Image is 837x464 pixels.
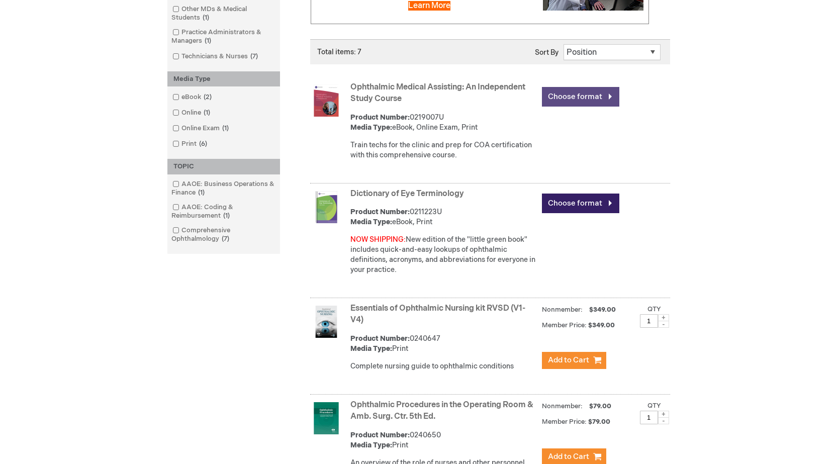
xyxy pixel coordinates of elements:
[350,208,410,216] strong: Product Number:
[535,48,559,57] label: Sort By
[170,124,233,133] a: Online Exam1
[350,334,410,343] strong: Product Number:
[350,189,464,199] a: Dictionary of Eye Terminology
[317,48,361,56] span: Total items: 7
[170,92,216,102] a: eBook2
[202,37,214,45] span: 1
[548,452,589,461] span: Add to Cart
[542,304,583,316] strong: Nonmember:
[167,71,280,87] div: Media Type
[201,93,214,101] span: 2
[170,226,277,244] a: Comprehensive Ophthalmology7
[542,87,619,107] a: Choose format
[640,314,658,328] input: Qty
[200,14,212,22] span: 1
[350,431,410,439] strong: Product Number:
[170,108,214,118] a: Online1
[647,402,661,410] label: Qty
[640,411,658,424] input: Qty
[196,189,207,197] span: 1
[170,203,277,221] a: AAOE: Coding & Reimbursement1
[588,402,613,410] span: $79.00
[310,84,342,117] img: Ophthalmic Medical Assisting: An Independent Study Course
[219,235,232,243] span: 7
[350,82,525,104] a: Ophthalmic Medical Assisting: An Independent Study Course
[350,235,537,275] div: New edition of the "little green book" includes quick-and-easy lookups of ophthalmic definitions,...
[170,5,277,23] a: Other MDs & Medical Students1
[310,191,342,223] img: Dictionary of Eye Terminology
[588,321,616,329] span: $349.00
[310,306,342,338] img: Essentials of Ophthalmic Nursing kit RVSD (V1-V4)
[220,124,231,132] span: 1
[350,334,537,354] div: 0240647 Print
[170,139,211,149] a: Print6
[588,418,612,426] span: $79.00
[310,402,342,434] img: Ophthalmic Procedures in the Operating Room & Amb. Surg. Ctr. 5th Ed.
[350,361,537,372] div: Complete nursing guide to ophthalmic conditions
[542,321,587,329] strong: Member Price:
[248,52,260,60] span: 7
[647,305,661,313] label: Qty
[350,235,406,244] font: NOW SHIPPING:
[350,113,537,133] div: 0219007U eBook, Online Exam, Print
[350,430,537,450] div: 0240650 Print
[350,123,392,132] strong: Media Type:
[350,344,392,353] strong: Media Type:
[350,400,533,421] a: Ophthalmic Procedures in the Operating Room & Amb. Surg. Ctr. 5th Ed.
[350,218,392,226] strong: Media Type:
[350,207,537,227] div: 0211223U eBook, Print
[542,352,606,369] button: Add to Cart
[350,140,537,160] div: Train techs for the clinic and prep for COA certification with this comprehensive course.
[170,52,262,61] a: Technicians & Nurses7
[542,194,619,213] a: Choose format
[542,400,583,413] strong: Nonmember:
[548,355,589,365] span: Add to Cart
[350,113,410,122] strong: Product Number:
[170,28,277,46] a: Practice Administrators & Managers1
[221,212,232,220] span: 1
[408,1,450,11] a: Learn More
[588,306,617,314] span: $349.00
[350,441,392,449] strong: Media Type:
[170,179,277,198] a: AAOE: Business Operations & Finance1
[542,418,587,426] strong: Member Price:
[167,159,280,174] div: TOPIC
[197,140,210,148] span: 6
[201,109,213,117] span: 1
[350,304,525,325] a: Essentials of Ophthalmic Nursing kit RVSD (V1-V4)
